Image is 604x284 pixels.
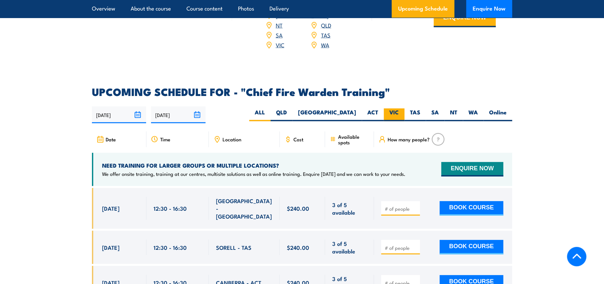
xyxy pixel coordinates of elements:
input: From date [92,106,146,123]
a: QLD [321,21,331,29]
h4: NEED TRAINING FOR LARGER GROUPS OR MULTIPLE LOCATIONS? [102,162,405,169]
span: 3 of 5 available [332,240,367,255]
a: VIC [276,41,284,49]
label: ALL [249,108,270,121]
label: NT [444,108,463,121]
label: QLD [270,108,292,121]
span: [DATE] [102,204,119,212]
span: 12:30 - 16:30 [154,204,187,212]
label: [GEOGRAPHIC_DATA] [292,108,362,121]
p: We offer onsite training, training at our centres, multisite solutions as well as online training... [102,171,405,177]
label: TAS [404,108,426,121]
input: # of people [385,205,418,212]
span: How many people? [388,136,430,142]
a: [GEOGRAPHIC_DATA] [276,11,329,19]
span: Time [160,136,170,142]
span: Cost [293,136,303,142]
input: # of people [385,245,418,251]
a: NT [276,21,283,29]
span: $240.00 [287,244,309,251]
button: ENQUIRE NOW [434,10,496,27]
label: WA [463,108,484,121]
span: 12:30 - 16:30 [154,244,187,251]
span: SORELL - TAS [216,244,251,251]
span: Location [223,136,241,142]
label: ACT [362,108,384,121]
button: ENQUIRE NOW [441,162,503,177]
label: VIC [384,108,404,121]
label: SA [426,108,444,121]
span: Date [106,136,116,142]
span: $240.00 [287,204,309,212]
span: [GEOGRAPHIC_DATA] - [GEOGRAPHIC_DATA] [216,197,272,220]
button: BOOK COURSE [440,201,503,216]
a: WA [321,41,329,49]
input: To date [151,106,205,123]
h2: UPCOMING SCHEDULE FOR - "Chief Fire Warden Training" [92,87,512,96]
a: SA [276,31,283,39]
a: TAS [321,31,330,39]
span: Available spots [338,134,369,145]
span: [DATE] [102,244,119,251]
span: 3 of 5 available [332,201,367,216]
button: BOOK COURSE [440,240,503,254]
label: Online [484,108,512,121]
